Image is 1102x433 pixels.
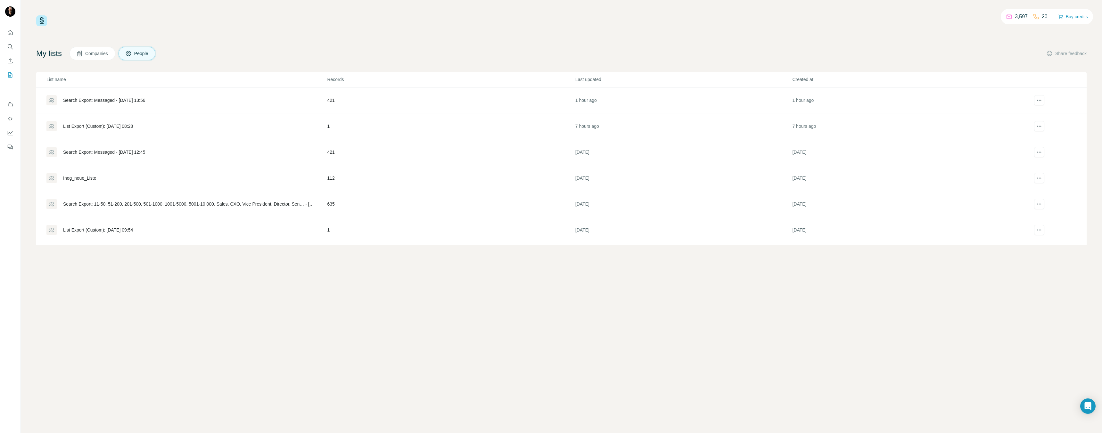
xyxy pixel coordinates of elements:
[5,99,15,110] button: Use Surfe on LinkedIn
[5,27,15,38] button: Quick start
[5,6,15,17] img: Avatar
[1034,199,1044,209] button: actions
[792,139,1009,165] td: [DATE]
[575,139,792,165] td: [DATE]
[1034,173,1044,183] button: actions
[63,201,316,207] div: Search Export: 11-50, 51-200, 201-500, 501-1000, 1001-5000, 5001-10,000, Sales, CXO, Vice Preside...
[792,76,1009,83] p: Created at
[5,141,15,153] button: Feedback
[46,76,326,83] p: List name
[1034,121,1044,131] button: actions
[792,191,1009,217] td: [DATE]
[327,87,575,113] td: 421
[327,217,575,243] td: 1
[5,69,15,81] button: My lists
[1058,12,1088,21] button: Buy credits
[575,165,792,191] td: [DATE]
[63,97,145,103] div: Search Export: Messaged - [DATE] 13:56
[575,217,792,243] td: [DATE]
[792,243,1009,269] td: [DATE]
[575,76,792,83] p: Last updated
[1034,225,1044,235] button: actions
[5,113,15,125] button: Use Surfe API
[792,87,1009,113] td: 1 hour ago
[1080,398,1096,414] div: Open Intercom Messenger
[792,217,1009,243] td: [DATE]
[1034,95,1044,105] button: actions
[575,113,792,139] td: 7 hours ago
[5,55,15,67] button: Enrich CSV
[63,149,145,155] div: Search Export: Messaged - [DATE] 12:45
[327,76,574,83] p: Records
[575,243,792,269] td: [DATE]
[575,87,792,113] td: 1 hour ago
[63,227,133,233] div: List Export (Custom): [DATE] 09:54
[36,48,62,59] h4: My lists
[1034,147,1044,157] button: actions
[792,165,1009,191] td: [DATE]
[327,191,575,217] td: 635
[1042,13,1048,20] p: 20
[5,41,15,53] button: Search
[1046,50,1087,57] button: Share feedback
[36,15,47,26] img: Surfe Logo
[575,191,792,217] td: [DATE]
[85,50,109,57] span: Companies
[134,50,149,57] span: People
[792,113,1009,139] td: 7 hours ago
[327,243,575,269] td: 192
[1015,13,1028,20] p: 3,597
[327,165,575,191] td: 112
[63,175,96,181] div: Inog_neue_Liste
[327,113,575,139] td: 1
[5,127,15,139] button: Dashboard
[327,139,575,165] td: 421
[63,123,133,129] div: List Export (Custom): [DATE] 08:28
